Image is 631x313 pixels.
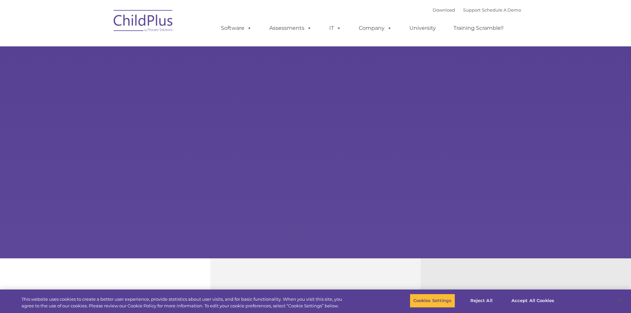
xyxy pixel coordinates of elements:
button: Close [613,293,628,308]
a: Assessments [263,22,318,35]
a: Schedule A Demo [482,7,521,13]
a: Download [433,7,455,13]
div: This website uses cookies to create a better user experience, provide statistics about user visit... [22,296,347,309]
a: Training Scramble!! [447,22,510,35]
img: ChildPlus by Procare Solutions [110,5,177,38]
a: Support [463,7,481,13]
button: Reject All [461,294,502,308]
font: | [433,7,521,13]
a: Company [352,22,398,35]
a: University [403,22,443,35]
a: Software [214,22,258,35]
button: Accept All Cookies [508,294,558,308]
a: IT [323,22,348,35]
button: Cookies Settings [410,294,455,308]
